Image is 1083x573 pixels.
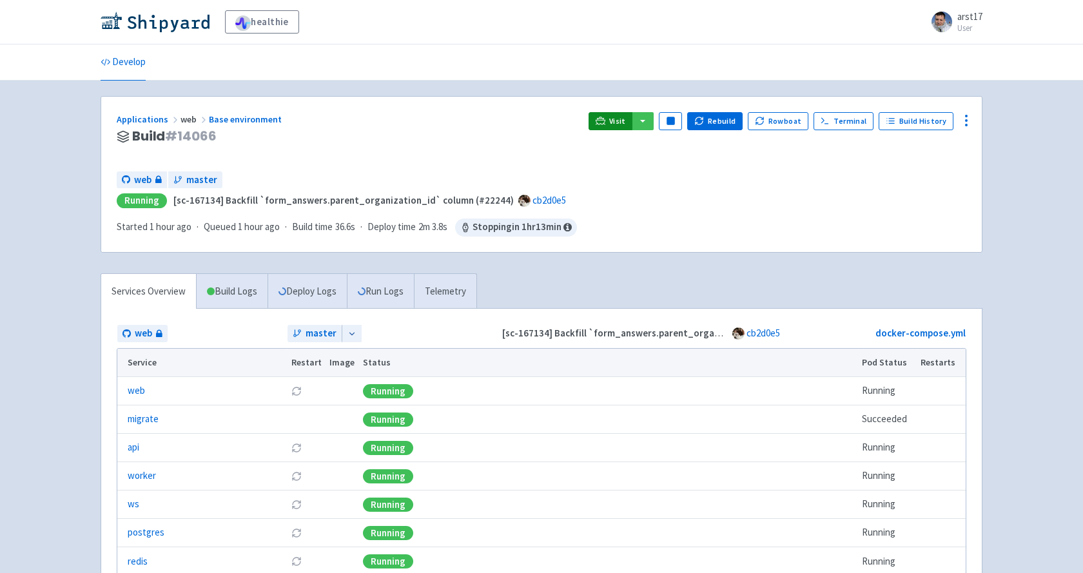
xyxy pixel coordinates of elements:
[858,377,917,405] td: Running
[748,112,808,130] button: Rowboat
[363,526,413,540] div: Running
[502,327,843,339] strong: [sc-167134] Backfill `form_answers.parent_organization_id` column (#22244)
[917,349,966,377] th: Restarts
[117,325,168,342] a: web
[291,386,302,396] button: Restart pod
[117,220,191,233] span: Started
[858,405,917,434] td: Succeeded
[363,469,413,483] div: Running
[291,528,302,538] button: Restart pod
[135,326,152,341] span: web
[225,10,299,34] a: healthie
[363,413,413,427] div: Running
[858,490,917,519] td: Running
[306,326,337,341] span: master
[117,113,180,125] a: Applications
[858,519,917,547] td: Running
[117,219,577,237] div: · · ·
[858,462,917,490] td: Running
[291,500,302,510] button: Restart pod
[858,349,917,377] th: Pod Status
[363,441,413,455] div: Running
[532,194,566,206] a: cb2d0e5
[418,220,447,235] span: 2m 3.8s
[363,384,413,398] div: Running
[101,44,146,81] a: Develop
[204,220,280,233] span: Queued
[326,349,359,377] th: Image
[268,274,347,309] a: Deploy Logs
[132,129,216,144] span: Build
[957,10,982,23] span: arst17
[291,556,302,567] button: Restart pod
[746,327,780,339] a: cb2d0e5
[814,112,873,130] a: Terminal
[609,116,626,126] span: Visit
[288,325,342,342] a: master
[659,112,682,130] button: Pause
[117,171,167,189] a: web
[335,220,355,235] span: 36.6s
[292,220,333,235] span: Build time
[128,554,148,569] a: redis
[414,274,476,309] a: Telemetry
[128,525,164,540] a: postgres
[165,127,216,145] span: # 14066
[128,497,139,512] a: ws
[209,113,284,125] a: Base environment
[455,219,577,237] span: Stopping in 1 hr 13 min
[173,194,514,206] strong: [sc-167134] Backfill `form_answers.parent_organization_id` column (#22244)
[168,171,222,189] a: master
[180,113,209,125] span: web
[291,443,302,453] button: Restart pod
[589,112,632,130] a: Visit
[238,220,280,233] time: 1 hour ago
[101,12,210,32] img: Shipyard logo
[367,220,416,235] span: Deploy time
[291,471,302,481] button: Restart pod
[150,220,191,233] time: 1 hour ago
[186,173,217,188] span: master
[101,274,196,309] a: Services Overview
[858,434,917,462] td: Running
[875,327,966,339] a: docker-compose.yml
[128,412,159,427] a: migrate
[287,349,326,377] th: Restart
[359,349,858,377] th: Status
[128,469,156,483] a: worker
[879,112,953,130] a: Build History
[957,24,982,32] small: User
[197,274,268,309] a: Build Logs
[128,440,139,455] a: api
[117,349,287,377] th: Service
[363,498,413,512] div: Running
[134,173,151,188] span: web
[128,384,145,398] a: web
[363,554,413,568] div: Running
[924,12,982,32] a: arst17 User
[117,193,167,208] div: Running
[347,274,414,309] a: Run Logs
[687,112,743,130] button: Rebuild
